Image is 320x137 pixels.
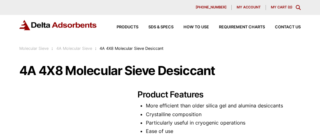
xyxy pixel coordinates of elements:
a: [PHONE_NUMBER] [191,5,232,10]
a: SDS & SPECS [138,25,174,29]
a: How to Use [174,25,209,29]
a: Molecular Sieve [19,46,49,51]
span: Contact Us [275,25,301,29]
li: Ease of use [146,127,301,135]
span: SDS & SPECS [148,25,174,29]
span: How to Use [183,25,209,29]
a: Products [107,25,138,29]
img: Delta Adsorbents [19,20,97,30]
li: Crystalline composition [146,110,301,119]
a: My account [232,5,266,10]
h2: Product Features [137,90,301,100]
li: Particularly useful in cryogenic operations [146,119,301,127]
li: More efficient than older silica gel and alumina desiccants [146,102,301,110]
h1: 4A 4X8 Molecular Sieve Desiccant [19,64,301,77]
span: 0 [289,5,291,9]
span: My account [237,6,261,9]
span: : [52,46,53,51]
span: Products [117,25,138,29]
a: Requirement Charts [209,25,265,29]
div: Toggle Modal Content [296,5,301,10]
a: 4A Molecular Sieve [56,46,92,51]
span: 4A 4X8 Molecular Sieve Desiccant [100,46,164,51]
span: Requirement Charts [219,25,265,29]
a: Contact Us [265,25,301,29]
a: My Cart (0) [271,5,292,9]
span: : [95,46,96,51]
span: [PHONE_NUMBER] [196,6,226,9]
